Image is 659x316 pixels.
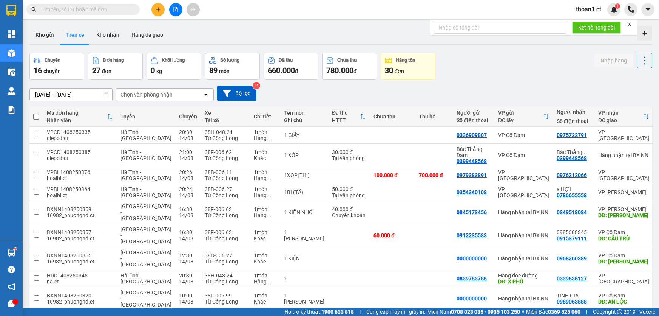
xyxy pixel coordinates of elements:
[47,299,113,305] div: 16982_phuonghd.ct
[598,169,649,181] div: VP [GEOGRAPHIC_DATA]
[179,192,197,198] div: 14/08
[557,276,587,282] div: 0339635127
[457,172,487,178] div: 0979383891
[498,152,549,158] div: VP Cổ Đạm
[498,272,549,279] div: Hàng dọc đường
[162,58,185,63] div: Khối lượng
[47,235,113,241] div: 16982_phuonghd.ct
[47,186,113,192] div: VPBL1408250364
[47,229,113,235] div: BXNN1408250357
[205,252,246,258] div: 38B-006.27
[373,172,411,178] div: 100.000 đ
[284,189,324,195] div: 1BI (TĂ)
[557,299,587,305] div: 0989063888
[598,293,649,299] div: VP Cổ Đạm
[209,66,218,75] span: 89
[156,68,162,74] span: kg
[457,110,491,116] div: Người gửi
[120,114,171,120] div: Tuyến
[337,58,357,63] div: Chưa thu
[254,252,276,258] div: 1 món
[125,26,169,44] button: Hàng đã giao
[498,255,549,262] div: Hàng nhận tại BX NN
[47,155,113,161] div: diepcd.ct
[179,258,197,265] div: 14/08
[8,283,15,290] span: notification
[179,114,197,120] div: Chuyến
[169,3,182,16] button: file-add
[598,272,649,285] div: VP [GEOGRAPHIC_DATA]
[498,279,549,285] div: DĐ: X PHỔ
[47,206,113,212] div: BXNN1408250359
[457,146,491,158] div: Bác Thắng Dam
[321,309,354,315] strong: 1900 633 818
[179,212,197,218] div: 14/08
[385,66,393,75] span: 30
[628,6,634,13] img: phone-icon
[332,206,366,212] div: 40.000 đ
[6,5,16,16] img: logo-vxr
[332,149,366,155] div: 30.000 đ
[47,293,113,299] div: BXNN1408250320
[457,209,487,215] div: 0845173456
[598,129,649,141] div: VP [GEOGRAPHIC_DATA]
[284,132,324,138] div: 1 GIẤY
[254,192,276,198] div: Hàng thông thường
[203,92,209,98] svg: open
[254,129,276,135] div: 1 món
[332,192,366,198] div: Tại văn phòng
[598,189,649,195] div: VP [PERSON_NAME]
[151,66,155,75] span: 0
[8,300,15,307] span: message
[557,293,591,299] div: TĨNH GIA
[29,53,84,80] button: Chuyến16chuyến
[254,279,276,285] div: Hàng thông thường
[179,252,197,258] div: 12:30
[498,186,549,198] div: VP [GEOGRAPHIC_DATA]
[205,192,246,198] div: Từ Công Long
[147,53,201,80] button: Khối lượng0kg
[205,206,246,212] div: 38F-006.63
[254,155,276,161] div: Khác
[120,290,171,308] span: [GEOGRAPHIC_DATA] - [GEOGRAPHIC_DATA]
[151,3,165,16] button: plus
[205,53,260,80] button: Số lượng89món
[457,132,487,138] div: 0336909807
[47,110,107,116] div: Mã đơn hàng
[8,266,15,273] span: question-circle
[47,129,113,135] div: VPCD1408250335
[451,309,520,315] strong: 0708 023 035 - 0935 103 250
[457,232,487,238] div: 0912235583
[396,58,415,63] div: Hàng tồn
[8,87,15,95] img: warehouse-icon
[179,155,197,161] div: 14/08
[179,229,197,235] div: 16:30
[43,107,117,127] th: Toggle SortBy
[572,22,621,34] button: Kết nối tổng đài
[594,54,633,67] button: Nhập hàng
[254,169,276,175] div: 1 món
[47,272,113,279] div: HDD1408250345
[586,308,587,316] span: |
[254,235,276,241] div: Khác
[103,58,124,63] div: Đơn hàng
[219,68,230,74] span: món
[557,132,587,138] div: 0975722791
[8,30,15,38] img: dashboard-icon
[179,169,197,175] div: 20:26
[187,3,200,16] button: aim
[205,110,246,116] div: Xe
[570,5,607,14] span: thoan1.ct
[173,7,178,12] span: file-add
[254,175,276,181] div: Hàng thông thường
[332,186,366,192] div: 50.000 đ
[179,135,197,141] div: 14/08
[120,272,171,285] span: Hà Tĩnh - [GEOGRAPHIC_DATA]
[598,206,649,212] div: VP [PERSON_NAME]
[279,58,293,63] div: Đã thu
[179,175,197,181] div: 14/08
[332,155,366,161] div: Tại văn phòng
[220,58,239,63] div: Số lượng
[381,53,435,80] button: Hàng tồn30đơn
[179,279,197,285] div: 14/08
